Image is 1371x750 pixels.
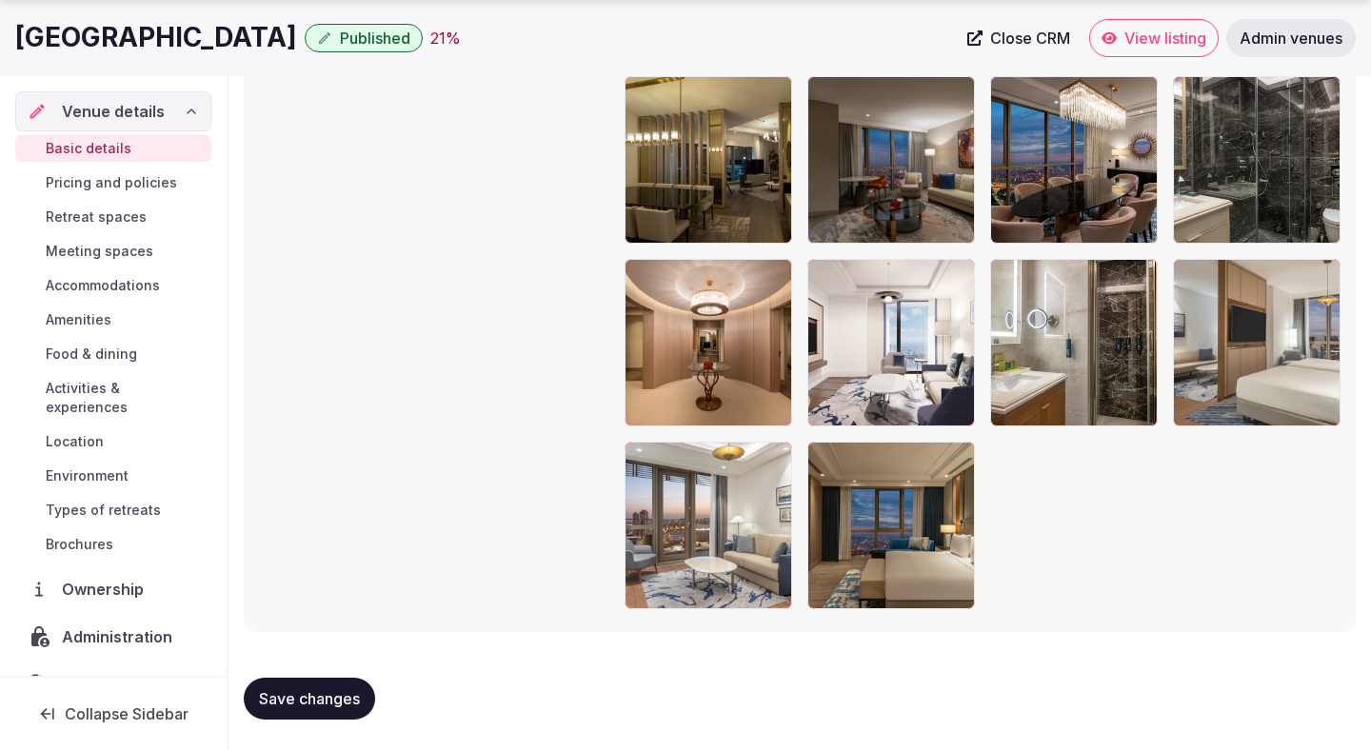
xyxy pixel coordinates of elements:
[15,272,211,299] a: Accommodations
[15,135,211,162] a: Basic details
[62,673,153,696] span: Activity log
[46,466,129,485] span: Environment
[46,535,113,554] span: Brochures
[46,207,147,227] span: Retreat spaces
[46,501,161,520] span: Types of retreats
[305,24,423,52] button: Published
[1124,29,1206,48] span: View listing
[625,259,792,426] div: hguheZBHcUSAS3tOAmChA_Fam%20giri.jpg.jpg?h=7581&w=8282
[625,76,792,244] div: Vs3B8x0yok2nEEAuOcC3A_Famdining2.jpg.jpg?h=5561&w=10519
[62,578,151,601] span: Ownership
[15,428,211,455] a: Location
[46,379,204,417] span: Activities & experiences
[625,442,792,609] div: vDYOhnzK0Gh1xvEbOiw__MG_3036_HDR_Pano_1.jpg.jpg?h=3000&w=6000
[46,310,111,329] span: Amenities
[1089,19,1219,57] a: View listing
[15,341,211,367] a: Food & dining
[46,276,160,295] span: Accommodations
[990,76,1158,244] div: VavQUMzrTUmYE93xO4IG8Q_Pres%20dining.jpg.jpg?h=5482&w=8223
[15,693,211,735] button: Collapse Sidebar
[15,617,211,657] a: Administration
[956,19,1082,57] a: Close CRM
[15,306,211,333] a: Amenities
[65,704,189,723] span: Collapse Sidebar
[15,375,211,421] a: Activities & experiences
[15,569,211,609] a: Ownership
[807,442,975,609] div: zmi5z3lLO0KQIQKfcmurw_Presbed3.jpg.jpg?h=5526&w=10959
[62,100,165,123] span: Venue details
[15,238,211,265] a: Meeting spaces
[430,27,461,49] button: 21%
[244,678,375,720] button: Save changes
[62,625,180,648] span: Administration
[807,76,975,244] div: gB1IDa8ZoUiYKcjxAI7UIg_1%20Bedroom%20Suit%20living.jpg.jpg?h=5417&w=11854
[46,139,131,158] span: Basic details
[15,19,297,56] h1: [GEOGRAPHIC_DATA]
[15,204,211,230] a: Retreat spaces
[46,432,104,451] span: Location
[15,664,211,704] a: Activity log
[990,259,1158,426] div: PiEcICvqOkzWG0HhZ7Cg__MG_2841_1.jpg.jpg?h=3000&w=4498
[1226,19,1356,57] a: Admin venues
[1240,29,1342,48] span: Admin venues
[46,173,177,192] span: Pricing and policies
[15,169,211,196] a: Pricing and policies
[15,463,211,489] a: Environment
[807,259,975,426] div: 2IFtmjvMRkCcgGbOASZqOw_8_06.jpg.jpg?h=3000&w=5335
[990,29,1070,48] span: Close CRM
[46,345,137,364] span: Food & dining
[46,242,153,261] span: Meeting spaces
[259,689,360,708] span: Save changes
[340,29,410,48] span: Published
[1173,76,1341,244] div: LzyaViccpkmEKwLrfOeOXw__MG_3087_1.jpg.jpg?h=3000&w=4498
[1173,259,1341,426] div: l055FBlry0uud3lQB8661A__MG_2889_HDR_Pano_1.jpg.jpg?h=3000&w=6999
[15,497,211,523] a: Types of retreats
[430,27,461,49] div: 21 %
[15,531,211,558] a: Brochures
